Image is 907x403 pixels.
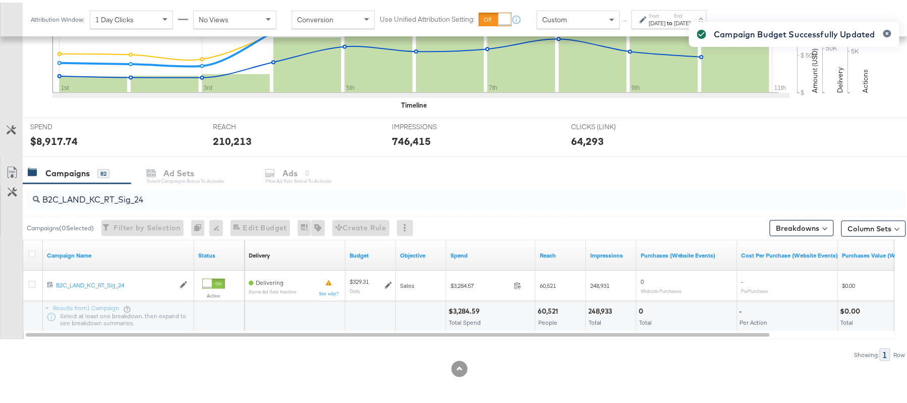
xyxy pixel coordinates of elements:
[666,17,674,24] strong: to
[199,13,229,22] span: No Views
[714,26,875,38] div: Campaign Budget Successfully Updated
[400,249,442,257] a: Your campaign's objective.
[56,279,175,287] a: B2C_LAND_KC_RT_Sig_24
[540,249,582,257] a: The number of people your ad was served to.
[649,10,666,17] label: Start:
[249,286,296,292] sub: Some Ad Sets Inactive
[674,10,691,17] label: End:
[27,221,94,230] div: Campaigns ( 0 Selected)
[97,167,109,176] div: 82
[400,279,415,287] span: Sales
[213,120,289,129] span: REACH
[392,131,431,146] div: 746,415
[448,304,483,314] div: $3,284.59
[95,13,134,22] span: 1 Day Clicks
[350,285,360,291] sub: Daily
[639,316,652,324] span: Total
[542,13,567,22] span: Custom
[639,304,646,314] div: 0
[621,17,631,21] span: ↑
[674,17,691,25] div: [DATE]
[641,285,682,291] sub: Website Purchases
[350,275,369,283] div: $329.31
[191,218,209,234] div: 0
[589,316,601,324] span: Total
[30,131,78,146] div: $8,917.74
[256,276,284,284] span: Delivering
[198,249,241,257] a: Shows the current state of your Ad Campaign.
[47,249,190,257] a: Your campaign name.
[450,249,532,257] a: The total amount spent to date.
[590,279,609,287] span: 248,931
[350,249,392,257] a: The maximum amount you're willing to spend on your ads, on average each day or over the lifetime ...
[649,17,666,25] div: [DATE]
[380,12,475,22] label: Use Unified Attribution Setting:
[588,304,615,314] div: 248,933
[449,316,481,324] span: Total Spend
[590,249,633,257] a: The number of times your ad was served. On mobile apps an ad is counted as served the first time ...
[249,249,270,257] div: Delivery
[450,279,510,287] span: $3,284.57
[30,120,106,129] span: SPEND
[641,249,733,257] a: The number of times a purchase was made tracked by your Custom Audience pixel on your website aft...
[297,13,333,22] span: Conversion
[571,120,647,129] span: CLICKS (LINK)
[45,165,90,177] div: Campaigns
[571,131,604,146] div: 64,293
[401,98,427,108] div: Timeline
[392,120,468,129] span: IMPRESSIONS
[30,14,85,21] div: Attribution Window:
[213,131,252,146] div: 210,213
[641,275,644,283] span: 0
[538,316,557,324] span: People
[40,183,826,203] input: Search Campaigns by Name, ID or Objective
[540,279,556,287] span: 60,521
[538,304,561,314] div: 60,521
[202,290,225,296] label: Active
[249,249,270,257] a: Reflects the ability of your Ad Campaign to achieve delivery based on ad states, schedule and bud...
